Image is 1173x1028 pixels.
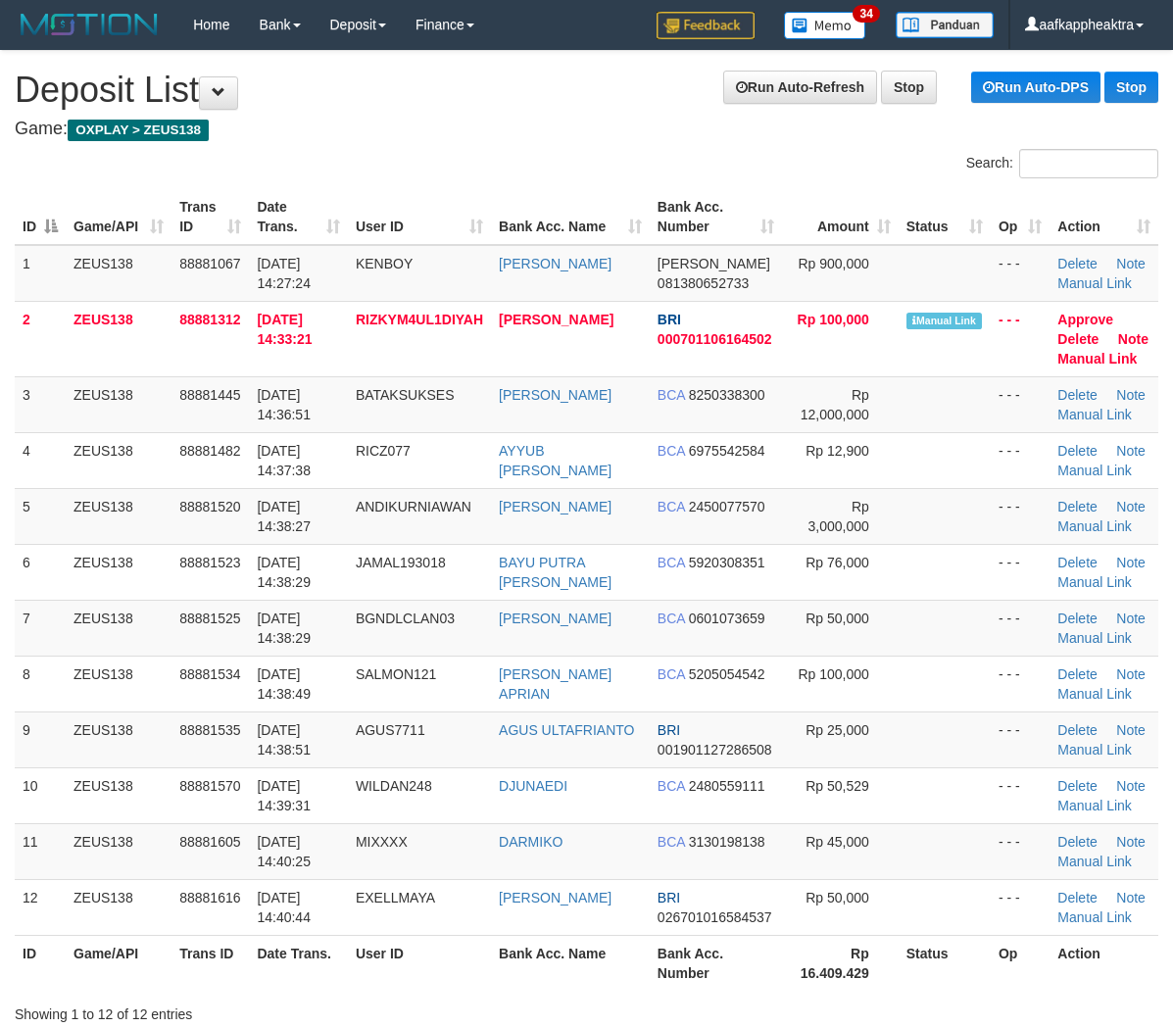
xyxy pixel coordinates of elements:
th: Date Trans. [249,935,347,991]
span: [DATE] 14:36:51 [257,387,311,422]
td: - - - [991,432,1050,488]
a: AYYUB [PERSON_NAME] [499,443,611,478]
span: Copy 0601073659 to clipboard [689,611,765,626]
th: Status: activate to sort column ascending [899,189,991,245]
a: Note [1116,555,1146,570]
a: Stop [1104,72,1158,103]
span: [DATE] 14:38:27 [257,499,311,534]
th: Status [899,935,991,991]
span: Rp 25,000 [806,722,869,738]
a: Note [1116,499,1146,514]
span: Rp 50,000 [806,611,869,626]
a: [PERSON_NAME] [499,611,611,626]
a: Note [1116,778,1146,794]
a: Manual Link [1057,463,1132,478]
span: Rp 76,000 [806,555,869,570]
span: 88881312 [179,312,240,327]
a: Manual Link [1057,630,1132,646]
span: BATAKSUKSES [356,387,455,403]
a: Delete [1057,256,1097,271]
td: 12 [15,879,66,935]
span: 88881523 [179,555,240,570]
td: ZEUS138 [66,245,171,302]
span: Copy 001901127286508 to clipboard [658,742,772,758]
a: Manual Link [1057,686,1132,702]
span: ANDIKURNIAWAN [356,499,471,514]
a: Delete [1057,387,1097,403]
a: Delete [1057,331,1099,347]
span: Rp 100,000 [798,666,868,682]
a: Manual Link [1057,407,1132,422]
input: Search: [1019,149,1158,178]
span: Copy 2450077570 to clipboard [689,499,765,514]
span: Manually Linked [906,313,982,329]
span: BCA [658,778,685,794]
a: Note [1116,834,1146,850]
td: 6 [15,544,66,600]
span: RIZKYM4UL1DIYAH [356,312,483,327]
span: BCA [658,611,685,626]
span: SALMON121 [356,666,436,682]
span: Rp 50,529 [806,778,869,794]
a: Delete [1057,443,1097,459]
h1: Deposit List [15,71,1158,110]
a: Delete [1057,555,1097,570]
span: 88881570 [179,778,240,794]
span: [DATE] 14:38:51 [257,722,311,758]
th: Op: activate to sort column ascending [991,189,1050,245]
td: - - - [991,767,1050,823]
th: User ID [348,935,491,991]
td: 2 [15,301,66,376]
a: Manual Link [1057,351,1137,367]
img: Button%20Memo.svg [784,12,866,39]
th: Bank Acc. Name: activate to sort column ascending [491,189,650,245]
th: ID: activate to sort column descending [15,189,66,245]
th: Rp 16.409.429 [782,935,898,991]
span: BRI [658,722,680,738]
div: Showing 1 to 12 of 12 entries [15,997,474,1024]
a: Note [1116,611,1146,626]
a: Delete [1057,890,1097,906]
span: KENBOY [356,256,413,271]
a: [PERSON_NAME] APRIAN [499,666,611,702]
td: - - - [991,301,1050,376]
a: Note [1116,387,1146,403]
td: - - - [991,656,1050,711]
a: Delete [1057,834,1097,850]
img: Feedback.jpg [657,12,755,39]
span: Rp 50,000 [806,890,869,906]
span: AGUS7711 [356,722,425,738]
td: 4 [15,432,66,488]
span: Rp 12,900 [806,443,869,459]
a: Run Auto-Refresh [723,71,877,104]
a: [PERSON_NAME] [499,387,611,403]
td: ZEUS138 [66,656,171,711]
span: 88881067 [179,256,240,271]
span: BCA [658,834,685,850]
span: RICZ077 [356,443,411,459]
td: ZEUS138 [66,376,171,432]
span: [DATE] 14:40:25 [257,834,311,869]
td: 9 [15,711,66,767]
a: [PERSON_NAME] [499,256,611,271]
td: ZEUS138 [66,432,171,488]
td: 1 [15,245,66,302]
span: [DATE] 14:38:49 [257,666,311,702]
th: Bank Acc. Name [491,935,650,991]
a: Delete [1057,611,1097,626]
a: [PERSON_NAME] [499,312,613,327]
td: - - - [991,488,1050,544]
span: [DATE] 14:38:29 [257,611,311,646]
td: ZEUS138 [66,544,171,600]
td: ZEUS138 [66,767,171,823]
span: Copy 000701106164502 to clipboard [658,331,772,347]
span: BCA [658,387,685,403]
th: Op [991,935,1050,991]
a: DARMIKO [499,834,562,850]
th: Game/API [66,935,171,991]
a: BAYU PUTRA [PERSON_NAME] [499,555,611,590]
td: - - - [991,376,1050,432]
td: - - - [991,245,1050,302]
span: 34 [853,5,879,23]
td: 3 [15,376,66,432]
